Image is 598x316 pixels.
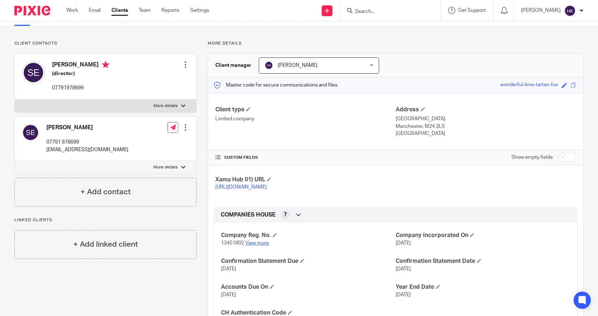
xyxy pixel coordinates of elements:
[396,106,576,113] h4: Address
[80,186,131,197] h4: + Add contact
[215,62,252,69] h3: Client manager
[221,266,236,271] span: [DATE]
[102,61,109,68] i: Primary
[22,61,45,84] img: svg%3E
[213,82,337,89] p: Master code for secure communications and files
[511,154,553,161] label: Show empty fields
[46,124,128,131] h4: [PERSON_NAME]
[153,164,178,170] p: More details
[89,7,101,14] a: Email
[396,232,570,239] h4: Company Incorporated On
[52,70,109,77] h5: (director)
[221,241,244,246] span: 13451802
[284,211,287,218] span: 7
[564,5,576,17] img: svg%3E
[221,292,236,297] span: [DATE]
[190,7,209,14] a: Settings
[396,257,570,265] h4: Confirmation Statement Date
[521,7,561,14] p: [PERSON_NAME]
[139,7,151,14] a: Team
[396,241,411,246] span: [DATE]
[221,232,396,239] h4: Company Reg. No.
[221,283,396,291] h4: Accounts Due On
[66,7,78,14] a: Work
[52,61,109,70] h4: [PERSON_NAME]
[215,115,396,122] p: Limited company
[264,61,273,70] img: svg%3E
[278,63,317,68] span: [PERSON_NAME]
[14,6,50,15] img: Pixie
[14,41,197,46] p: Client contacts
[500,81,558,89] div: wonderful-lime-tartan-fox
[215,155,396,161] h4: CUSTOM FIELDS
[458,8,486,13] span: Get Support
[215,185,267,190] a: [URL][DOMAIN_NAME]
[221,211,276,219] span: COMPANIES HOUSE
[208,41,584,46] p: More details
[22,124,39,141] img: svg%3E
[46,146,128,153] p: [EMAIL_ADDRESS][DOMAIN_NAME]
[396,130,576,137] p: [GEOGRAPHIC_DATA]
[153,103,178,109] p: More details
[354,9,419,15] input: Search
[245,241,269,246] a: View more
[396,115,576,122] p: [GEOGRAPHIC_DATA]
[396,292,411,297] span: [DATE]
[14,217,197,223] p: Linked clients
[396,283,570,291] h4: Year End Date
[111,7,128,14] a: Clients
[161,7,179,14] a: Reports
[215,106,396,113] h4: Client type
[396,266,411,271] span: [DATE]
[221,257,396,265] h4: Confirmation Statement Due
[396,123,576,130] p: Manchester, M24 2LX
[215,176,396,183] h4: Xama Hub 01) URL
[73,239,138,250] h4: + Add linked client
[52,84,109,92] p: 07791978699
[46,139,128,146] p: 07791 978699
